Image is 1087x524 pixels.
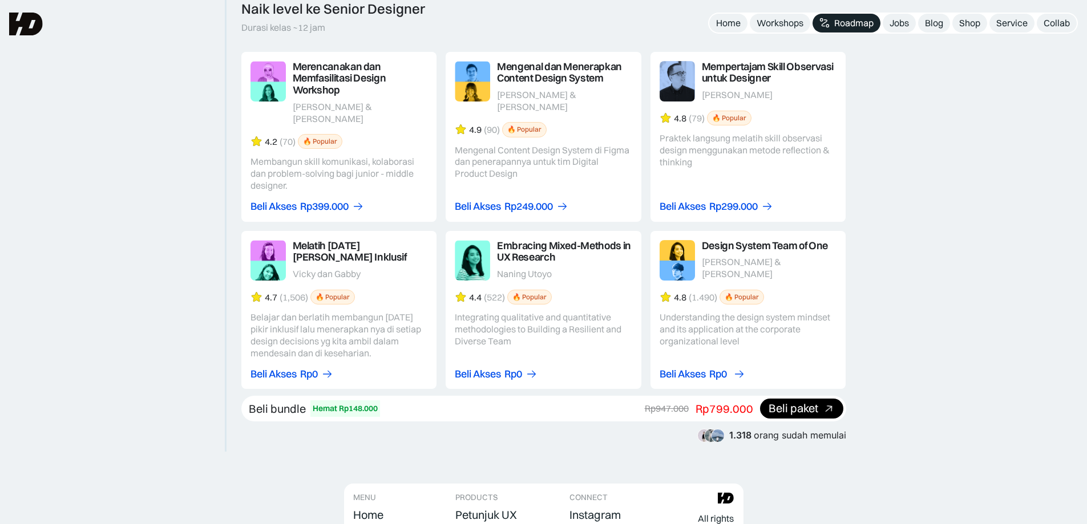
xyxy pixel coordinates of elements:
[645,403,689,415] div: Rp947.000
[660,368,706,380] div: Beli Akses
[250,201,364,213] a: Beli AksesRp399.000
[959,17,980,29] div: Shop
[241,22,325,34] div: Durasi kelas ~12 jam
[716,17,741,29] div: Home
[300,368,318,380] div: Rp0
[504,201,553,213] div: Rp249.000
[813,14,880,33] a: Roadmap
[455,493,498,502] div: PRODUCTS
[250,368,333,380] a: Beli AksesRp0
[504,368,522,380] div: Rp0
[241,396,846,421] a: Beli bundleHemat Rp148.000Rp947.000Rp799.000Beli paket
[890,17,909,29] div: Jobs
[249,401,306,416] div: Beli bundle
[769,403,818,415] div: Beli paket
[300,201,349,213] div: Rp399.000
[660,201,706,213] div: Beli Akses
[834,17,874,29] div: Roadmap
[569,508,621,522] div: Instagram
[455,201,568,213] a: Beli AksesRp249.000
[1037,14,1077,33] a: Collab
[952,14,987,33] a: Shop
[241,1,425,17] div: Naik level ke Senior Designer
[313,403,378,415] div: Hemat Rp148.000
[660,368,742,380] a: Beli AksesRp0
[757,17,803,29] div: Workshops
[455,507,517,523] a: Petunjuk UX
[989,14,1035,33] a: Service
[729,429,751,441] span: 1.318
[455,368,501,380] div: Beli Akses
[455,368,538,380] a: Beli AksesRp0
[455,201,501,213] div: Beli Akses
[569,493,608,502] div: CONNECT
[660,201,773,213] a: Beli AksesRp299.000
[918,14,950,33] a: Blog
[709,201,758,213] div: Rp299.000
[709,368,727,380] div: Rp0
[569,507,621,523] a: Instagram
[1044,17,1070,29] div: Collab
[696,401,753,416] div: Rp799.000
[353,507,383,523] a: Home
[996,17,1028,29] div: Service
[750,14,810,33] a: Workshops
[925,17,943,29] div: Blog
[250,368,297,380] div: Beli Akses
[709,14,747,33] a: Home
[729,430,846,441] div: orang sudah memulai
[250,201,297,213] div: Beli Akses
[883,14,916,33] a: Jobs
[353,493,376,502] div: MENU
[455,508,517,522] div: Petunjuk UX
[353,508,383,522] div: Home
